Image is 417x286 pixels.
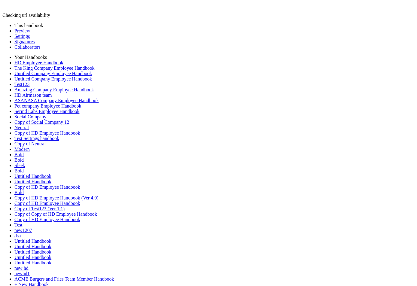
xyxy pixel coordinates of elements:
[14,260,51,265] a: Untitled Handbook
[14,141,46,146] a: Copy of Neutral
[14,125,29,130] a: Neutral
[14,120,69,125] a: Copy of Social Company 12
[14,228,32,233] a: new1207
[14,249,51,254] a: Untitled Handbook
[14,130,80,135] a: Copy of HD Employee Handbook
[14,157,24,163] a: Bold
[14,109,79,114] a: Serind Labs Employee Handbook
[14,255,51,260] a: Untitled Handbook
[14,206,65,211] a: Copy of Test123 (Ver 1.1)
[14,98,99,103] a: ASANASA Company Employee Handbook
[14,136,59,141] a: Test Settings handbook
[14,114,46,119] a: Social Company
[14,82,29,87] a: Test123
[14,23,415,28] li: This handbook
[14,168,24,173] a: Bold
[14,71,92,76] a: Untitled Company Employee Handbook
[14,174,51,179] a: Untitled Handbook
[14,233,21,238] a: dsa
[14,239,51,244] a: Untitled Handbook
[14,55,415,60] li: Your Handbooks
[14,28,30,33] a: Preview
[14,217,80,222] a: Copy of HD Employee Handbook
[14,211,97,217] a: Copy of Copy of HD Employee Handbook
[14,60,63,65] a: HD Employee Handbook
[14,190,24,195] a: Bold
[14,266,29,271] a: new hd
[14,276,114,281] a: ACME Burgers and Fries Team Member Handbook
[14,152,24,157] a: Bold
[14,184,80,190] a: Copy of HD Employee Handbook
[14,244,51,249] a: Untitled Handbook
[14,201,80,206] a: Copy of HD Employee Handbook
[14,76,92,81] a: Untitled Company Employee Handbook
[14,222,22,227] a: Test
[14,163,25,168] a: Sleek
[14,44,41,50] a: Collaborators
[14,93,52,98] a: HD Airmason team
[14,271,30,276] a: newhd1
[14,195,99,200] a: Copy of HD Employee Handbook (Ver 4.0)
[14,39,35,44] a: Signatures
[14,34,30,39] a: Settings
[14,87,94,92] a: Amazing Company Employee Handbook
[2,13,50,18] span: Checking url availability
[14,65,95,71] a: The King Company Employee Handbook
[14,147,30,152] a: Modern
[14,179,51,184] a: Untitled Handbook
[14,103,81,108] a: Pet company Employee Handbook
